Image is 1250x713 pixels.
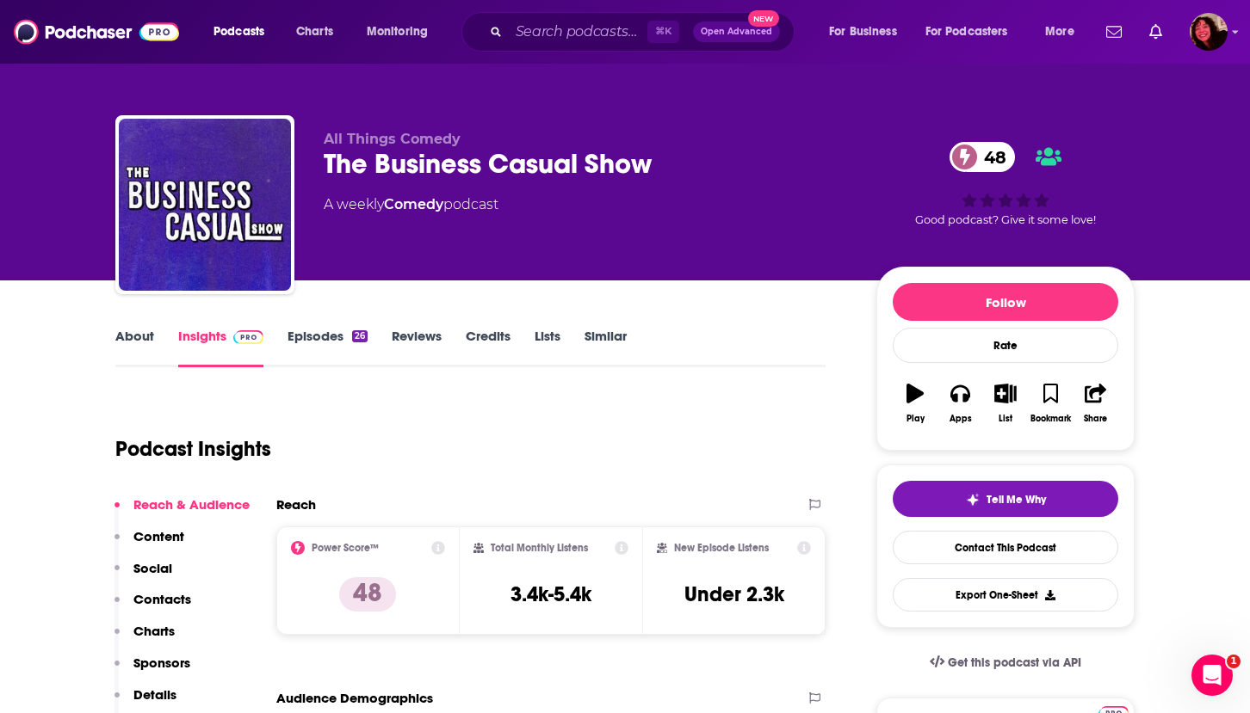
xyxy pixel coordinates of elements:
button: open menu [914,18,1033,46]
span: 1 [1227,655,1241,668]
span: New [748,10,779,27]
p: Contacts [133,591,191,607]
a: Comedy [384,196,443,212]
span: Good podcast? Give it some love! [915,213,1096,226]
img: Podchaser Pro [233,330,263,344]
a: Show notifications dropdown [1099,17,1129,46]
h2: New Episode Listens [674,542,769,554]
iframe: Intercom live chat [1191,655,1233,696]
span: ⌘ K [647,21,679,43]
div: A weekly podcast [324,194,498,215]
button: tell me why sparkleTell Me Why [893,481,1118,517]
div: Rate [893,328,1118,363]
button: Apps [937,372,982,434]
div: Share [1084,414,1107,424]
img: User Profile [1190,13,1228,51]
h2: Total Monthly Listens [491,542,588,554]
p: Details [133,686,176,703]
span: For Podcasters [925,20,1008,44]
button: open menu [355,18,450,46]
input: Search podcasts, credits, & more... [509,18,647,46]
p: Social [133,560,172,576]
a: Episodes26 [288,328,368,367]
span: All Things Comedy [324,131,461,147]
button: open menu [1033,18,1096,46]
span: Tell Me Why [987,493,1046,507]
button: Show profile menu [1190,13,1228,51]
p: 48 [339,577,396,612]
span: Monitoring [367,20,428,44]
div: Bookmark [1030,414,1071,424]
img: Podchaser - Follow, Share and Rate Podcasts [14,15,179,48]
div: 26 [352,330,368,342]
img: tell me why sparkle [966,493,980,507]
a: InsightsPodchaser Pro [178,328,263,367]
button: open menu [817,18,919,46]
div: Play [907,414,925,424]
button: Follow [893,283,1118,321]
h3: 3.4k-5.4k [511,581,591,607]
button: Sponsors [114,655,190,686]
span: For Business [829,20,897,44]
span: Open Advanced [701,28,772,36]
button: Charts [114,623,175,655]
span: Podcasts [213,20,264,44]
button: Share [1074,372,1118,434]
button: Export One-Sheet [893,578,1118,612]
a: Lists [535,328,560,367]
a: Get this podcast via API [916,642,1095,684]
img: The Business Casual Show [119,119,291,291]
span: Logged in as Kathryn-Musilek [1190,13,1228,51]
p: Sponsors [133,655,190,671]
p: Content [133,528,184,544]
h1: Podcast Insights [115,436,271,462]
button: open menu [201,18,287,46]
button: Bookmark [1028,372,1073,434]
a: About [115,328,154,367]
span: More [1045,20,1074,44]
button: Contacts [114,591,191,623]
button: Play [893,372,937,434]
p: Charts [133,623,175,639]
div: 48Good podcast? Give it some love! [876,131,1135,237]
a: Credits [466,328,511,367]
span: Get this podcast via API [948,655,1081,670]
div: Search podcasts, credits, & more... [478,12,811,52]
button: Content [114,528,184,560]
h2: Reach [276,496,316,513]
button: Reach & Audience [114,496,250,528]
a: Show notifications dropdown [1142,17,1169,46]
a: Contact This Podcast [893,531,1118,564]
a: Reviews [392,328,442,367]
button: Open AdvancedNew [693,22,780,42]
span: 48 [967,142,1015,172]
a: 48 [950,142,1015,172]
h3: Under 2.3k [684,581,784,607]
h2: Power Score™ [312,542,379,554]
button: Social [114,560,172,592]
a: Charts [285,18,343,46]
span: Charts [296,20,333,44]
a: Similar [585,328,627,367]
h2: Audience Demographics [276,690,433,706]
div: List [999,414,1012,424]
p: Reach & Audience [133,496,250,513]
button: List [983,372,1028,434]
div: Apps [950,414,972,424]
